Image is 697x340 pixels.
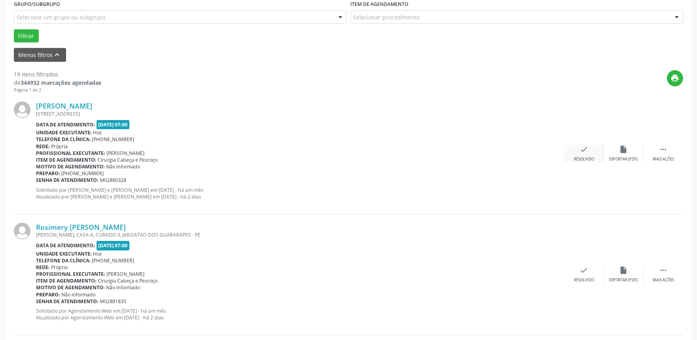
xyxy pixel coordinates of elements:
span: [PERSON_NAME] [107,271,145,277]
b: Data de atendimento: [36,121,95,128]
span: Selecione um grupo ou subgrupo [17,13,105,21]
div: Exportar (PDF) [610,277,638,283]
i: keyboard_arrow_up [53,50,62,59]
div: Mais ações [653,277,674,283]
a: [PERSON_NAME] [36,101,92,110]
b: Item de agendamento: [36,157,97,163]
b: Data de atendimento: [36,242,95,249]
i: print [671,74,680,82]
b: Motivo de agendamento: [36,284,105,291]
span: [PERSON_NAME] [107,150,145,157]
div: Resolvido [574,277,594,283]
button: Filtrar [14,29,39,43]
span: Hse [93,250,102,257]
i:  [659,266,668,275]
div: de [14,78,101,87]
p: Solicitado por [PERSON_NAME] e [PERSON_NAME] em [DATE] - há um mês Atualizado por [PERSON_NAME] e... [36,187,564,200]
span: Hse [93,129,102,136]
i: insert_drive_file [619,266,628,275]
span: [PHONE_NUMBER] [92,136,135,143]
span: Não informado [106,163,141,170]
div: Exportar (PDF) [610,157,638,162]
button: print [667,70,683,86]
i:  [659,145,668,154]
div: [PERSON_NAME], CASA-A, CURADO II, JABOATAO DOS GUARARAPES - PE [36,231,564,238]
i: check [580,266,589,275]
a: Rosimery [PERSON_NAME] [36,223,126,231]
span: [DATE] 07:00 [97,241,130,250]
b: Motivo de agendamento: [36,163,105,170]
div: 19 itens filtrados [14,70,101,78]
strong: 344932 marcações agendadas [21,79,101,86]
b: Senha de atendimento: [36,298,99,305]
b: Rede: [36,264,50,271]
i: insert_drive_file [619,145,628,154]
b: Rede: [36,143,50,150]
span: [PHONE_NUMBER] [92,257,135,264]
b: Item de agendamento: [36,277,97,284]
div: Resolvido [574,157,594,162]
img: img [14,101,30,118]
span: [DATE] 07:00 [97,120,130,129]
b: Telefone da clínica: [36,136,91,143]
b: Profissional executante: [36,271,105,277]
span: Não informado [106,284,141,291]
div: Mais ações [653,157,674,162]
b: Profissional executante: [36,150,105,157]
b: Preparo: [36,291,60,298]
span: M02880328 [100,177,127,183]
b: Preparo: [36,170,60,177]
span: Própria [51,143,68,150]
button: Menos filtroskeyboard_arrow_up [14,48,66,62]
div: Página 1 de 2 [14,87,101,94]
i: check [580,145,589,154]
span: Não informado [62,291,96,298]
img: img [14,223,30,239]
p: Solicitado por Agendamento Web em [DATE] - há um mês Atualizado por Agendamento Web em [DATE] - h... [36,308,564,321]
div: [STREET_ADDRESS] [36,111,564,117]
span: Selecionar procedimento [353,13,420,21]
b: Unidade executante: [36,250,92,257]
span: Cirurgia Cabeça e Pescoço [98,157,158,163]
span: M02881835 [100,298,127,305]
span: Própria [51,264,68,271]
span: [PHONE_NUMBER] [62,170,104,177]
b: Telefone da clínica: [36,257,91,264]
span: Cirurgia Cabeça e Pescoço [98,277,158,284]
b: Unidade executante: [36,129,92,136]
b: Senha de atendimento: [36,177,99,183]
